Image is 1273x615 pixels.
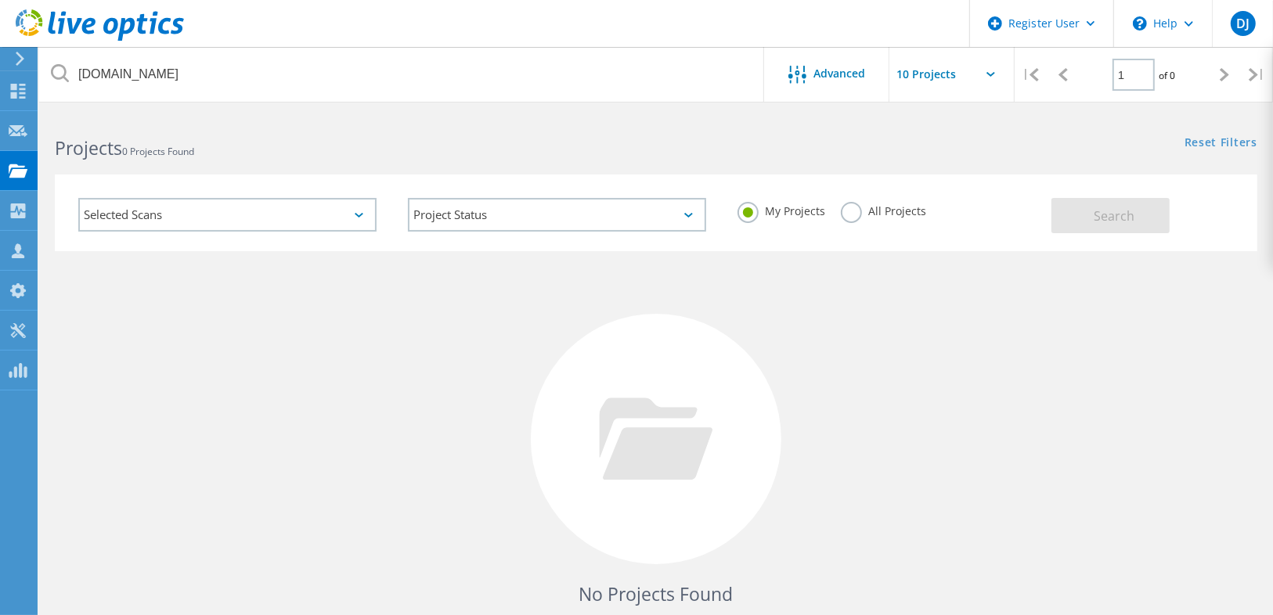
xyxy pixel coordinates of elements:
[122,145,194,158] span: 0 Projects Found
[39,47,765,102] input: Search projects by name, owner, ID, company, etc
[16,33,184,44] a: Live Optics Dashboard
[1241,47,1273,102] div: |
[78,198,377,232] div: Selected Scans
[1236,17,1250,30] span: DJ
[1094,207,1134,225] span: Search
[1159,69,1175,82] span: of 0
[1133,16,1147,31] svg: \n
[814,68,866,79] span: Advanced
[841,202,926,217] label: All Projects
[55,135,122,160] b: Projects
[1185,137,1257,150] a: Reset Filters
[70,581,1242,607] h4: No Projects Found
[737,202,825,217] label: My Projects
[1015,47,1047,102] div: |
[1051,198,1170,233] button: Search
[408,198,706,232] div: Project Status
